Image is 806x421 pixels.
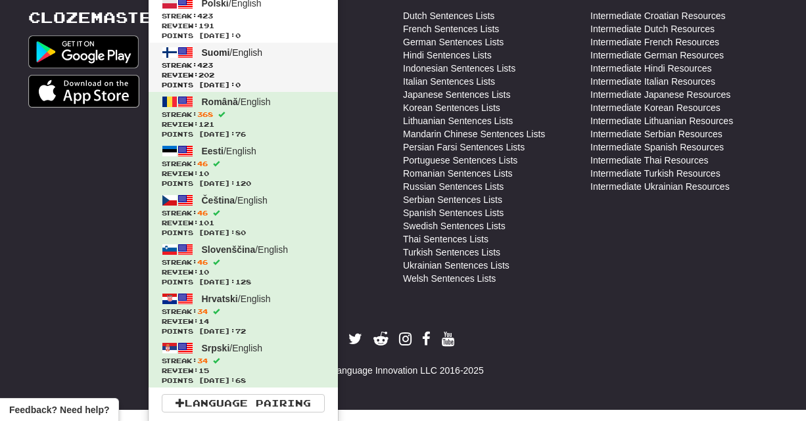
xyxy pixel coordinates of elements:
[149,240,338,289] a: Slovenščina/EnglishStreak:46 Review:10Points [DATE]:128
[149,141,338,190] a: Eesti/EnglishStreak:46 Review:10Points [DATE]:120
[403,272,496,285] a: Welsh Sentences Lists
[202,47,263,58] span: / English
[162,80,325,90] span: Points [DATE]: 0
[590,88,730,101] a: Intermediate Japanese Resources
[162,326,325,336] span: Points [DATE]: 72
[162,394,325,412] a: Language Pairing
[403,9,494,22] a: Dutch Sentences Lists
[403,22,499,35] a: French Sentences Lists
[162,179,325,188] span: Points [DATE]: 120
[28,35,139,68] img: Get it on Google Play
[162,129,325,139] span: Points [DATE]: 76
[28,75,139,108] img: Get it on App Store
[149,338,338,388] a: Srpski/EnglishStreak:34 Review:15Points [DATE]:68
[149,289,338,338] a: Hrvatski/EnglishStreak:34 Review:14Points [DATE]:72
[403,127,545,141] a: Mandarin Chinese Sentences Lists
[162,21,325,31] span: Review: 191
[403,75,495,88] a: Italian Sentences Lists
[197,110,213,118] span: 368
[162,208,325,218] span: Streak:
[590,114,733,127] a: Intermediate Lithuanian Resources
[590,127,723,141] a: Intermediate Serbian Resources
[197,61,213,69] span: 423
[403,88,510,101] a: Japanese Sentences Lists
[202,244,289,255] span: / English
[197,160,208,167] span: 46
[162,307,325,317] span: Streak:
[590,9,725,22] a: Intermediate Croatian Resources
[202,97,271,107] span: / English
[197,209,208,217] span: 46
[162,31,325,41] span: Points [DATE]: 0
[28,9,164,26] a: Clozemaster
[162,120,325,129] span: Review: 121
[149,190,338,240] a: Čeština/EnglishStreak:46 Review:101Points [DATE]:80
[202,146,224,156] span: Eesti
[403,233,488,246] a: Thai Sentences Lists
[590,22,715,35] a: Intermediate Dutch Resources
[197,12,213,20] span: 423
[162,356,325,366] span: Streak:
[9,403,109,416] span: Open feedback widget
[403,167,513,180] a: Romanian Sentences Lists
[162,70,325,80] span: Review: 202
[162,317,325,326] span: Review: 14
[403,49,492,62] a: Hindi Sentences Lists
[590,49,724,62] a: Intermediate German Resources
[202,195,268,206] span: / English
[403,259,510,272] a: Ukrainian Sentences Lists
[590,141,724,154] a: Intermediate Spanish Resources
[403,101,500,114] a: Korean Sentences Lists
[162,110,325,120] span: Streak:
[202,244,256,255] span: Slovenščina
[403,154,517,167] a: Portuguese Sentences Lists
[202,294,238,304] span: Hrvatski
[202,343,230,353] span: Srpski
[590,167,721,180] a: Intermediate Turkish Resources
[590,180,730,193] a: Intermediate Ukrainian Resources
[590,101,721,114] a: Intermediate Korean Resources
[162,11,325,21] span: Streak:
[202,47,230,58] span: Suomi
[149,92,338,141] a: Română/EnglishStreak:368 Review:121Points [DATE]:76
[590,35,719,49] a: Intermediate French Resources
[162,228,325,238] span: Points [DATE]: 80
[202,195,235,206] span: Čeština
[202,97,238,107] span: Română
[162,277,325,287] span: Points [DATE]: 128
[197,307,208,315] span: 34
[28,364,778,377] div: © Language Innovation LLC 2016-2025
[197,258,208,266] span: 46
[162,257,325,267] span: Streak:
[403,35,504,49] a: German Sentences Lists
[590,62,711,75] a: Intermediate Hindi Resources
[202,343,263,353] span: / English
[162,159,325,169] span: Streak:
[202,146,256,156] span: / English
[162,267,325,277] span: Review: 10
[162,376,325,386] span: Points [DATE]: 68
[403,193,502,206] a: Serbian Sentences Lists
[403,141,525,154] a: Persian Farsi Sentences Lists
[403,114,513,127] a: Lithuanian Sentences Lists
[590,154,709,167] a: Intermediate Thai Resources
[197,357,208,365] span: 34
[162,366,325,376] span: Review: 15
[403,219,506,233] a: Swedish Sentences Lists
[149,43,338,92] a: Suomi/EnglishStreak:423 Review:202Points [DATE]:0
[202,294,271,304] span: / English
[403,62,515,75] a: Indonesian Sentences Lists
[162,169,325,179] span: Review: 10
[162,218,325,228] span: Review: 101
[403,206,504,219] a: Spanish Sentences Lists
[162,60,325,70] span: Streak:
[403,180,504,193] a: Russian Sentences Lists
[590,75,715,88] a: Intermediate Italian Resources
[403,246,500,259] a: Turkish Sentences Lists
